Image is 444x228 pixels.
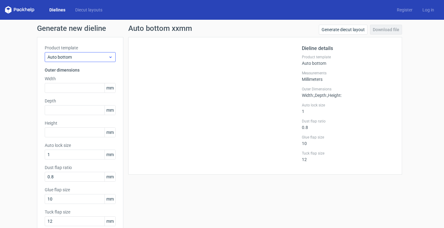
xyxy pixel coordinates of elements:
[302,119,394,130] div: 0.8
[105,128,115,137] span: mm
[314,93,327,98] span: , Depth :
[105,172,115,181] span: mm
[417,7,439,13] a: Log in
[302,135,394,140] label: Glue flap size
[392,7,417,13] a: Register
[302,93,314,98] span: Width :
[45,120,116,126] label: Height
[319,25,368,35] a: Generate diecut layout
[37,25,407,32] h1: Generate new dieline
[302,151,394,156] label: Tuck flap size
[45,187,116,193] label: Glue flap size
[105,217,115,226] span: mm
[302,87,394,92] label: Outer Dimensions
[302,71,394,76] label: Measurements
[45,164,116,171] label: Dust flap ratio
[302,103,394,114] div: 1
[45,142,116,148] label: Auto lock size
[302,45,394,52] h2: Dieline details
[44,7,70,13] a: Dielines
[327,93,342,98] span: , Height :
[45,209,116,215] label: Tuck flap size
[302,151,394,162] div: 12
[302,119,394,124] label: Dust flap ratio
[302,55,394,66] div: Auto bottom
[302,103,394,108] label: Auto lock size
[128,25,192,32] h1: Auto bottom xxmm
[302,55,394,60] label: Product template
[70,7,107,13] a: Diecut layouts
[45,67,116,73] h3: Outer dimensions
[105,194,115,204] span: mm
[302,135,394,146] div: 10
[45,45,116,51] label: Product template
[105,150,115,159] span: mm
[105,106,115,115] span: mm
[45,98,116,104] label: Depth
[302,71,394,82] div: Millimeters
[47,54,108,60] span: Auto bottom
[45,76,116,82] label: Width
[105,83,115,93] span: mm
